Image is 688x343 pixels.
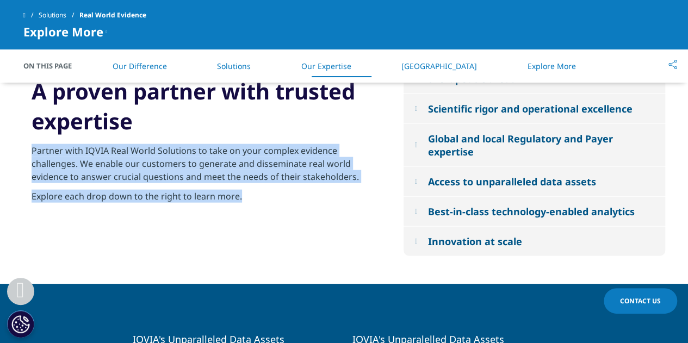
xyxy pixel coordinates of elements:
[32,76,379,144] h2: A proven partner with trusted expertise
[427,205,634,218] div: Best-in-class technology-enabled analytics
[301,61,351,71] a: Our Expertise
[427,132,654,158] div: Global and local Regulatory and Payer expertise
[527,61,575,71] a: Explore More
[427,102,632,115] div: Scientific rigor and operational excellence
[620,296,661,305] span: Contact Us
[113,61,167,71] a: Our Difference
[217,61,251,71] a: Solutions
[23,25,103,38] span: Explore More
[79,5,146,25] span: Real World Evidence
[32,144,379,190] p: Partner with IQVIA Real World Solutions to take on your complex evidence challenges. We enable ou...
[404,124,665,166] button: Global and local Regulatory and Payer expertise
[404,227,665,256] button: Innovation at scale
[7,310,34,338] button: Cookie Settings
[604,288,677,314] a: Contact Us
[39,5,79,25] a: Solutions
[23,60,83,71] span: On This Page
[404,167,665,196] button: Access to unparalleled data assets
[32,190,379,209] p: Explore each drop down to the right to learn more.
[404,94,665,123] button: Scientific rigor and operational excellence
[427,175,596,188] div: Access to unparalleled data assets
[404,197,665,226] button: Best-in-class technology-enabled analytics
[401,61,477,71] a: [GEOGRAPHIC_DATA]
[427,235,522,248] div: Innovation at scale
